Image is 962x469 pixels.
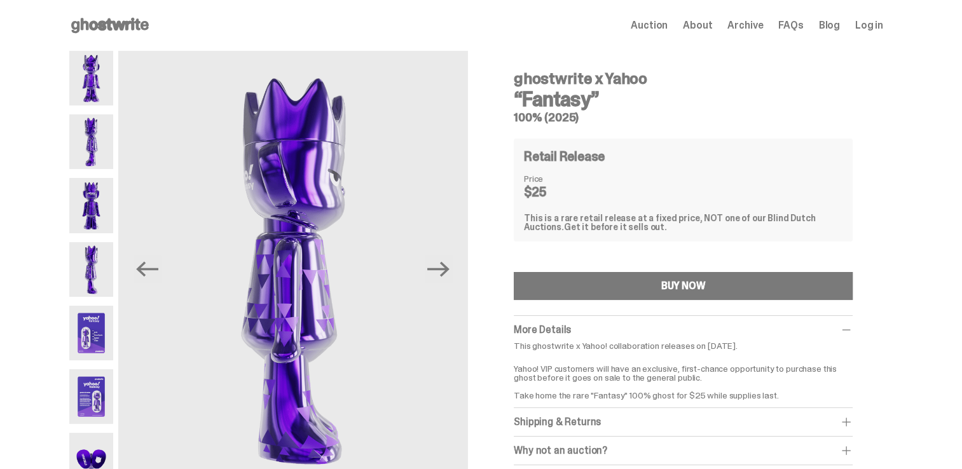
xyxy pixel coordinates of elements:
[134,255,161,283] button: Previous
[855,20,883,31] a: Log in
[514,444,853,457] div: Why not an auction?
[514,323,571,336] span: More Details
[69,178,113,233] img: Yahoo-HG---3.png
[524,186,588,198] dd: $25
[425,255,453,283] button: Next
[514,112,853,123] h5: 100% (2025)
[514,272,853,300] button: BUY NOW
[69,369,113,424] img: Yahoo-HG---6.png
[514,71,853,86] h4: ghostwrite x Yahoo
[524,214,842,231] div: This is a rare retail release at a fixed price, NOT one of our Blind Dutch Auctions.
[661,281,706,291] div: BUY NOW
[727,20,763,31] a: Archive
[524,150,605,163] h4: Retail Release
[514,416,853,428] div: Shipping & Returns
[683,20,712,31] a: About
[631,20,668,31] a: Auction
[514,89,853,109] h3: “Fantasy”
[514,341,853,350] p: This ghostwrite x Yahoo! collaboration releases on [DATE].
[514,355,853,400] p: Yahoo! VIP customers will have an exclusive, first-chance opportunity to purchase this ghost befo...
[819,20,840,31] a: Blog
[564,221,667,233] span: Get it before it sells out.
[524,174,588,183] dt: Price
[778,20,803,31] a: FAQs
[69,114,113,169] img: Yahoo-HG---2.png
[69,242,113,297] img: Yahoo-HG---4.png
[69,51,113,105] img: Yahoo-HG---1.png
[69,306,113,360] img: Yahoo-HG---5.png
